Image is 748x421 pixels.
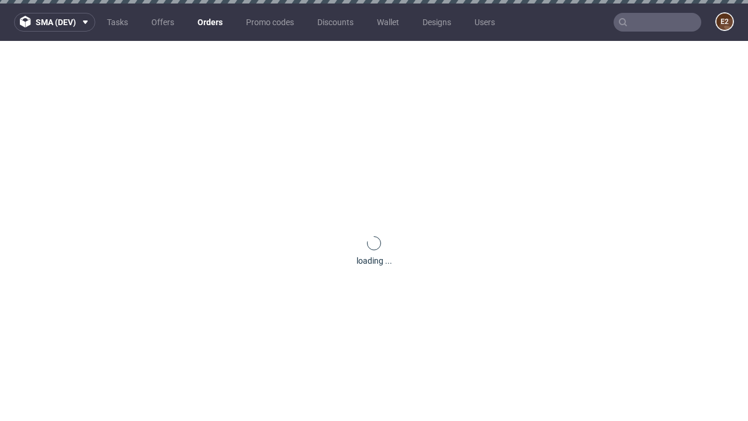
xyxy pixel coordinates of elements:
a: Wallet [370,13,406,32]
a: Users [467,13,502,32]
a: Designs [415,13,458,32]
a: Discounts [310,13,361,32]
a: Tasks [100,13,135,32]
button: sma (dev) [14,13,95,32]
figcaption: e2 [716,13,733,30]
span: sma (dev) [36,18,76,26]
div: loading ... [356,255,392,267]
a: Promo codes [239,13,301,32]
a: Offers [144,13,181,32]
a: Orders [191,13,230,32]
